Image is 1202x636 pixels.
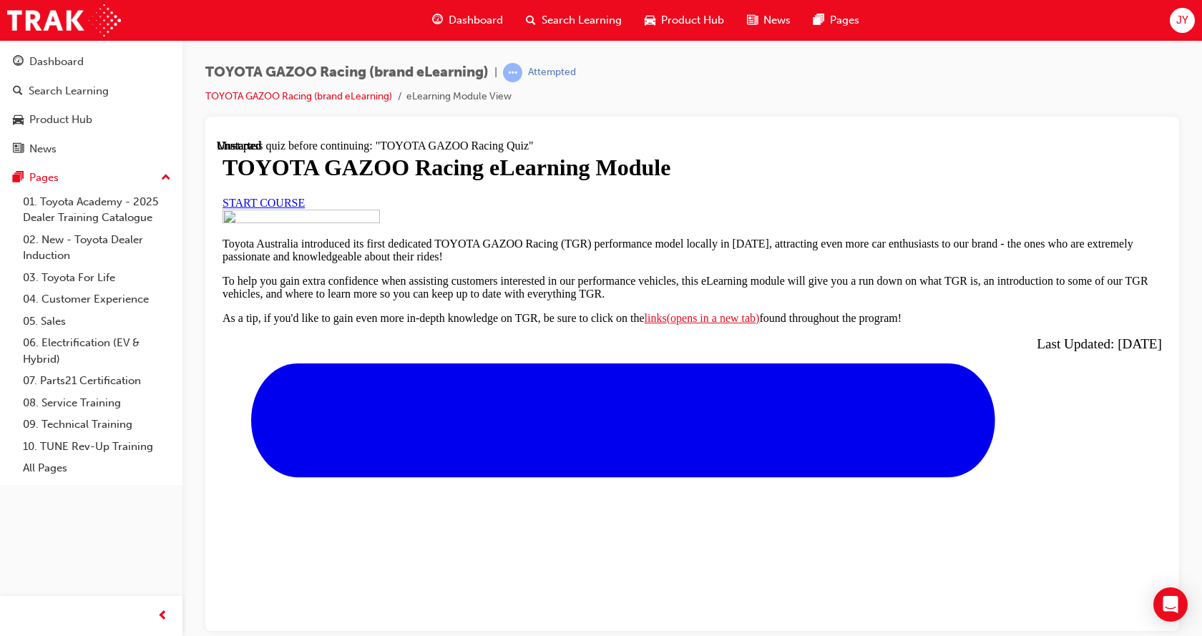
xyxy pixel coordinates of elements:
[17,414,177,436] a: 09. Technical Training
[661,12,724,29] span: Product Hub
[6,136,177,162] a: News
[13,143,24,156] span: news-icon
[6,172,945,185] p: As a tip, if you'd like to gain even more in-depth knowledge on TGR, be sure to click on the foun...
[17,392,177,414] a: 08. Service Training
[29,141,57,157] div: News
[6,107,177,133] a: Product Hub
[428,172,543,185] a: links(opens in a new tab)
[736,6,802,35] a: news-iconNews
[542,12,622,29] span: Search Learning
[6,135,945,161] p: To help you gain extra confidence when assisting customers interested in our performance vehicles...
[17,229,177,267] a: 02. New - Toyota Dealer Induction
[528,66,576,79] div: Attempted
[161,169,171,187] span: up-icon
[820,197,945,212] span: Last Updated: [DATE]
[6,78,177,104] a: Search Learning
[29,112,92,128] div: Product Hub
[494,64,497,81] span: |
[421,6,514,35] a: guage-iconDashboard
[830,12,859,29] span: Pages
[450,172,543,185] span: (opens in a new tab)
[526,11,536,29] span: search-icon
[514,6,633,35] a: search-iconSearch Learning
[6,49,177,75] a: Dashboard
[6,165,177,191] button: Pages
[6,15,945,41] h1: TOYOTA GAZOO Racing eLearning Module
[6,57,88,69] a: START COURSE
[13,85,23,98] span: search-icon
[29,83,109,99] div: Search Learning
[205,90,392,102] a: TOYOTA GAZOO Racing (brand eLearning)
[17,310,177,333] a: 05. Sales
[1170,8,1195,33] button: JY
[633,6,736,35] a: car-iconProduct Hub
[7,4,121,36] img: Trak
[17,457,177,479] a: All Pages
[17,267,177,289] a: 03. Toyota For Life
[503,63,522,82] span: learningRecordVerb_ATTEMPT-icon
[6,46,177,165] button: DashboardSearch LearningProduct HubNews
[432,11,443,29] span: guage-icon
[17,191,177,229] a: 01. Toyota Academy - 2025 Dealer Training Catalogue
[449,12,503,29] span: Dashboard
[1153,587,1188,622] div: Open Intercom Messenger
[645,11,655,29] span: car-icon
[13,56,24,69] span: guage-icon
[29,54,84,70] div: Dashboard
[17,288,177,310] a: 04. Customer Experience
[157,607,168,625] span: prev-icon
[802,6,871,35] a: pages-iconPages
[17,370,177,392] a: 07. Parts21 Certification
[747,11,758,29] span: news-icon
[6,98,945,124] p: Toyota Australia introduced its first dedicated TOYOTA GAZOO Racing (TGR) performance model local...
[763,12,791,29] span: News
[406,89,512,105] li: eLearning Module View
[17,436,177,458] a: 10. TUNE Rev-Up Training
[13,114,24,127] span: car-icon
[29,170,59,186] div: Pages
[1176,12,1188,29] span: JY
[813,11,824,29] span: pages-icon
[17,332,177,370] a: 06. Electrification (EV & Hybrid)
[13,172,24,185] span: pages-icon
[205,64,489,81] span: TOYOTA GAZOO Racing (brand eLearning)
